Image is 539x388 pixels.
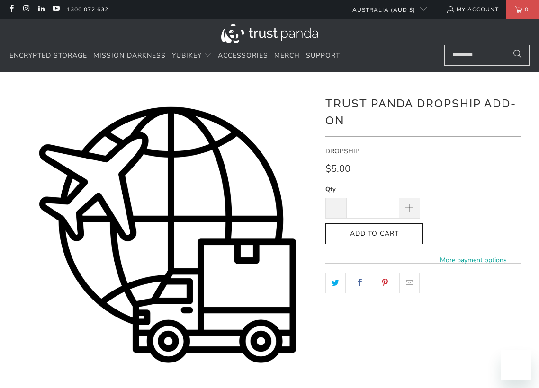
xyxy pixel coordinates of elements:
a: Trust Panda Australia on LinkedIn [37,6,45,13]
a: 1300 072 632 [67,4,108,15]
a: Share this on Pinterest [375,273,395,293]
a: Merch [274,45,300,67]
button: Search [506,45,530,66]
a: Encrypted Storage [9,45,87,67]
h1: Trust Panda Dropship Add-On [325,93,521,129]
a: Support [306,45,340,67]
a: Trust Panda Dropship Add-On [18,86,316,384]
a: Share this on Twitter [325,273,346,293]
a: Trust Panda Australia on Instagram [22,6,30,13]
a: More payment options [426,255,521,265]
button: Add to Cart [325,223,423,245]
nav: Translation missing: en.navigation.header.main_nav [9,45,340,67]
input: Search... [444,45,530,66]
summary: YubiKey [172,45,212,67]
span: Merch [274,51,300,60]
a: Trust Panda Australia on YouTube [52,6,60,13]
iframe: Button to launch messaging window [501,350,531,380]
span: Accessories [218,51,268,60]
a: Email this to a friend [399,273,420,293]
span: Support [306,51,340,60]
label: Qty [325,184,420,194]
img: Trust Panda Australia [221,24,318,43]
a: Mission Darkness [93,45,166,67]
a: Share this on Facebook [350,273,370,293]
span: DROPSHIP [325,147,359,156]
span: YubiKey [172,51,202,60]
a: Trust Panda Australia on Facebook [7,6,15,13]
span: Mission Darkness [93,51,166,60]
span: $5.00 [325,162,350,175]
span: Encrypted Storage [9,51,87,60]
a: Accessories [218,45,268,67]
a: My Account [446,4,499,15]
span: Add to Cart [335,230,413,238]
